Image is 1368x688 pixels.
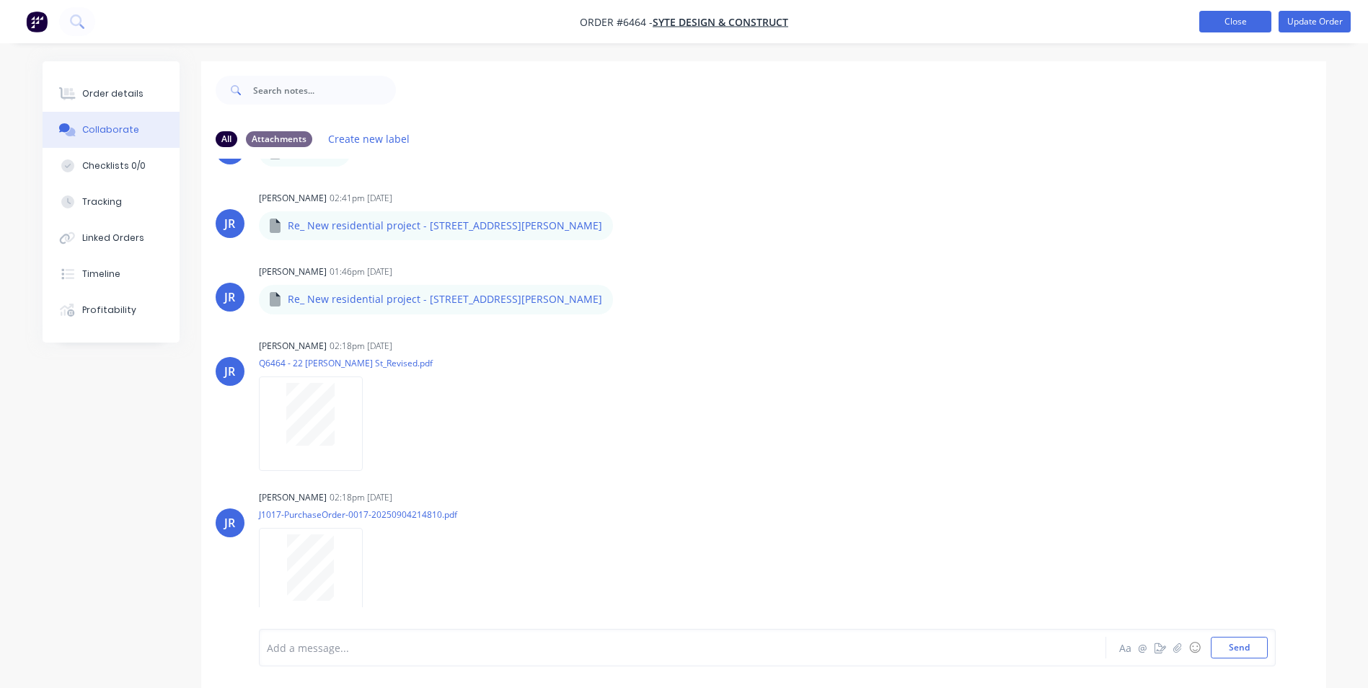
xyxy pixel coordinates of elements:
[43,292,180,328] button: Profitability
[259,491,327,504] div: [PERSON_NAME]
[330,340,392,353] div: 02:18pm [DATE]
[580,15,653,29] span: Order #6464 -
[259,265,327,278] div: [PERSON_NAME]
[82,304,136,317] div: Profitability
[288,219,602,233] p: Re_ New residential project - [STREET_ADDRESS][PERSON_NAME]
[259,508,457,521] p: J1017-PurchaseOrder-0017-20250904214810.pdf
[216,131,237,147] div: All
[288,292,602,306] p: Re_ New residential project - [STREET_ADDRESS][PERSON_NAME]
[82,123,139,136] div: Collaborate
[330,192,392,205] div: 02:41pm [DATE]
[330,265,392,278] div: 01:46pm [DATE]
[1134,639,1152,656] button: @
[259,340,327,353] div: [PERSON_NAME]
[1117,639,1134,656] button: Aa
[224,288,235,306] div: JR
[1279,11,1351,32] button: Update Order
[1199,11,1271,32] button: Close
[43,76,180,112] button: Order details
[321,129,418,149] button: Create new label
[259,357,433,369] p: Q6464 - 22 [PERSON_NAME] St_Revised.pdf
[224,215,235,232] div: JR
[43,256,180,292] button: Timeline
[259,192,327,205] div: [PERSON_NAME]
[82,268,120,281] div: Timeline
[43,220,180,256] button: Linked Orders
[246,131,312,147] div: Attachments
[330,491,392,504] div: 02:18pm [DATE]
[224,363,235,380] div: JR
[82,195,122,208] div: Tracking
[1186,639,1204,656] button: ☺
[82,87,144,100] div: Order details
[1211,637,1268,658] button: Send
[224,514,235,532] div: JR
[26,11,48,32] img: Factory
[82,231,144,244] div: Linked Orders
[43,148,180,184] button: Checklists 0/0
[653,15,788,29] a: Syte Design & Construct
[43,184,180,220] button: Tracking
[82,159,146,172] div: Checklists 0/0
[43,112,180,148] button: Collaborate
[253,76,396,105] input: Search notes...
